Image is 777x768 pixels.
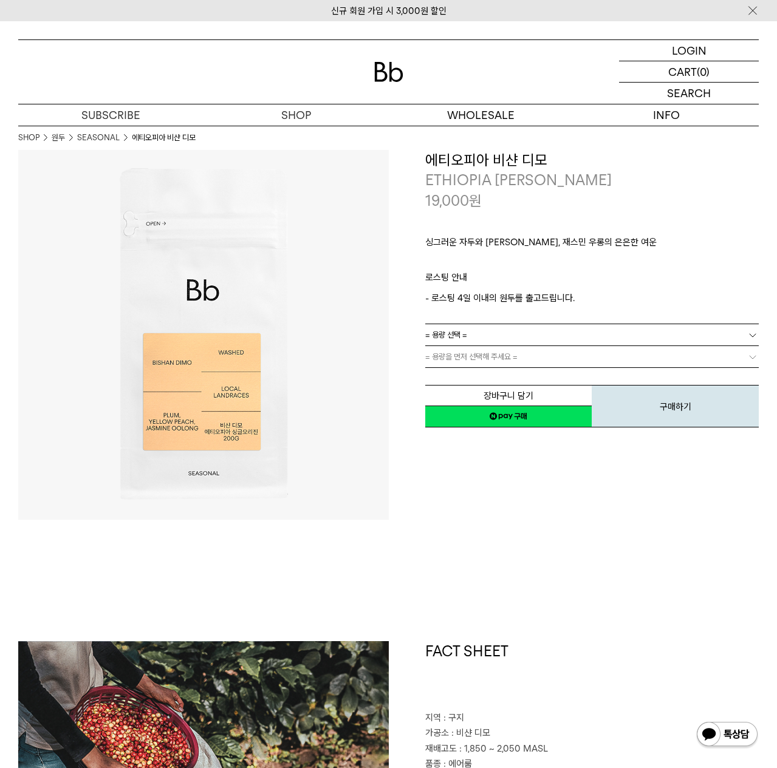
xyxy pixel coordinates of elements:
p: CART [668,61,697,82]
p: INFO [573,104,759,126]
a: SHOP [204,104,389,126]
a: LOGIN [619,40,759,61]
p: (0) [697,61,710,82]
a: 원두 [52,132,65,144]
h3: 에티오피아 비샨 디모 [425,150,759,171]
a: SHOP [18,132,39,144]
p: ETHIOPIA [PERSON_NAME] [425,170,759,191]
p: 싱그러운 자두와 [PERSON_NAME], 재스민 우롱의 은은한 여운 [425,235,759,256]
span: : 1,850 ~ 2,050 MASL [459,743,548,754]
a: SUBSCRIBE [18,104,204,126]
span: 지역 [425,712,441,723]
span: : 구지 [443,712,464,723]
span: = 용량 선택 = [425,324,467,345]
a: 새창 [425,406,592,427]
h1: FACT SHEET [425,641,759,710]
button: 구매하기 [592,385,759,427]
span: 원 [469,192,482,209]
img: 에티오피아 비샨 디모 [18,150,389,520]
p: ㅤ [425,256,759,270]
p: 19,000 [425,191,482,211]
span: 가공소 [425,727,449,738]
li: 에티오피아 비샨 디모 [132,132,196,144]
p: - 로스팅 4일 이내의 원두를 출고드립니다. [425,291,759,305]
span: : 비샨 디모 [451,727,490,738]
p: 로스팅 안내 [425,270,759,291]
p: LOGIN [672,40,707,61]
p: SEARCH [667,83,711,104]
img: 카카오톡 채널 1:1 채팅 버튼 [696,721,759,750]
p: WHOLESALE [389,104,574,126]
a: CART (0) [619,61,759,83]
a: SEASONAL [77,132,120,144]
span: = 용량을 먼저 선택해 주세요 = [425,346,518,367]
a: 신규 회원 가입 시 3,000원 할인 [331,5,447,16]
button: 장바구니 담기 [425,385,592,406]
span: 재배고도 [425,743,457,754]
img: 로고 [374,62,403,82]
